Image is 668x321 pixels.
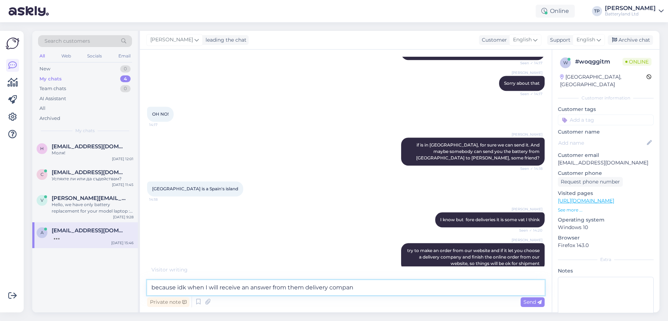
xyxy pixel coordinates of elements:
[536,5,575,18] div: Online
[41,172,44,177] span: c
[577,36,595,44] span: English
[512,237,542,243] span: [PERSON_NAME]
[558,224,654,231] p: Windows 10
[52,143,126,150] span: hristian.kostov@gmail.com
[150,36,193,44] span: [PERSON_NAME]
[558,159,654,167] p: [EMAIL_ADDRESS][DOMAIN_NAME]
[38,51,46,61] div: All
[52,176,133,182] div: Успяхте ли или да съдействам?
[516,166,542,171] span: Seen ✓ 14:18
[113,214,133,220] div: [DATE] 9:28
[516,60,542,66] span: Seen ✓ 14:17
[558,207,654,213] p: See more ...
[52,150,133,156] div: Моля!
[523,299,542,305] span: Send
[558,152,654,159] p: Customer email
[152,186,238,191] span: [GEOGRAPHIC_DATA] is a Spain's island
[147,280,545,295] textarea: because idk when I will receive an answer from them delivery company
[39,75,62,83] div: My chats
[558,177,623,187] div: Request phone number
[6,37,19,50] img: Askly Logo
[52,195,126,201] span: victor.posderie@gmail.com
[147,297,189,307] div: Private note
[513,36,532,44] span: English
[39,65,50,73] div: New
[622,58,651,66] span: Online
[44,37,90,45] span: Search customers
[407,248,541,266] span: try to make an order from our website and if it let you choose a delivery company and finish the ...
[60,51,72,61] div: Web
[117,51,132,61] div: Email
[52,227,126,234] span: aalbalat@gmail.com
[112,156,133,162] div: [DATE] 12:01
[558,256,654,263] div: Extra
[479,36,507,44] div: Customer
[558,128,654,136] p: Customer name
[563,60,568,65] span: w
[112,182,133,187] div: [DATE] 11:45
[41,230,44,235] span: a
[149,122,176,127] span: 14:17
[41,197,43,203] span: v
[516,228,542,233] span: Seen ✓ 14:20
[512,70,542,75] span: [PERSON_NAME]
[512,206,542,212] span: [PERSON_NAME]
[558,106,654,113] p: Customer tags
[605,5,656,11] div: [PERSON_NAME]
[147,266,545,274] div: Visitor writing
[120,65,131,73] div: 0
[558,197,614,204] a: [URL][DOMAIN_NAME]
[547,36,570,44] div: Support
[592,6,602,16] div: TP
[152,111,169,117] span: OH NO!
[558,95,654,101] div: Customer information
[558,139,645,147] input: Add name
[120,75,131,83] div: 4
[40,146,44,151] span: h
[149,197,176,202] span: 14:18
[608,35,653,45] div: Archive chat
[440,217,540,222] span: I know but fore deliveries it is some vat I think
[111,240,133,246] div: [DATE] 15:46
[558,234,654,242] p: Browser
[86,51,103,61] div: Socials
[560,73,646,88] div: [GEOGRAPHIC_DATA], [GEOGRAPHIC_DATA]
[188,266,189,273] span: .
[504,80,540,86] span: Sorry about that
[605,5,664,17] a: [PERSON_NAME]Batteryland Ltd
[558,242,654,249] p: Firefox 143.0
[558,267,654,275] p: Notes
[52,201,133,214] div: Hello, we have only battery replacement for your model laptop : [URL][DOMAIN_NAME]
[558,190,654,197] p: Visited pages
[203,36,246,44] div: leading the chat
[558,216,654,224] p: Operating system
[39,115,60,122] div: Archived
[512,132,542,137] span: [PERSON_NAME]
[575,57,622,66] div: # woqggitm
[605,11,656,17] div: Batteryland Ltd
[558,115,654,125] input: Add a tag
[516,91,542,97] span: Seen ✓ 14:17
[75,127,95,134] span: My chats
[39,95,66,102] div: AI Assistant
[558,169,654,177] p: Customer phone
[39,85,66,92] div: Team chats
[52,169,126,176] span: cristea1972@yahoo.ca
[416,142,541,160] span: if is in [GEOGRAPHIC_DATA], for sure we can send it. And maybe somebody can send you the battery ...
[120,85,131,92] div: 0
[39,105,46,112] div: All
